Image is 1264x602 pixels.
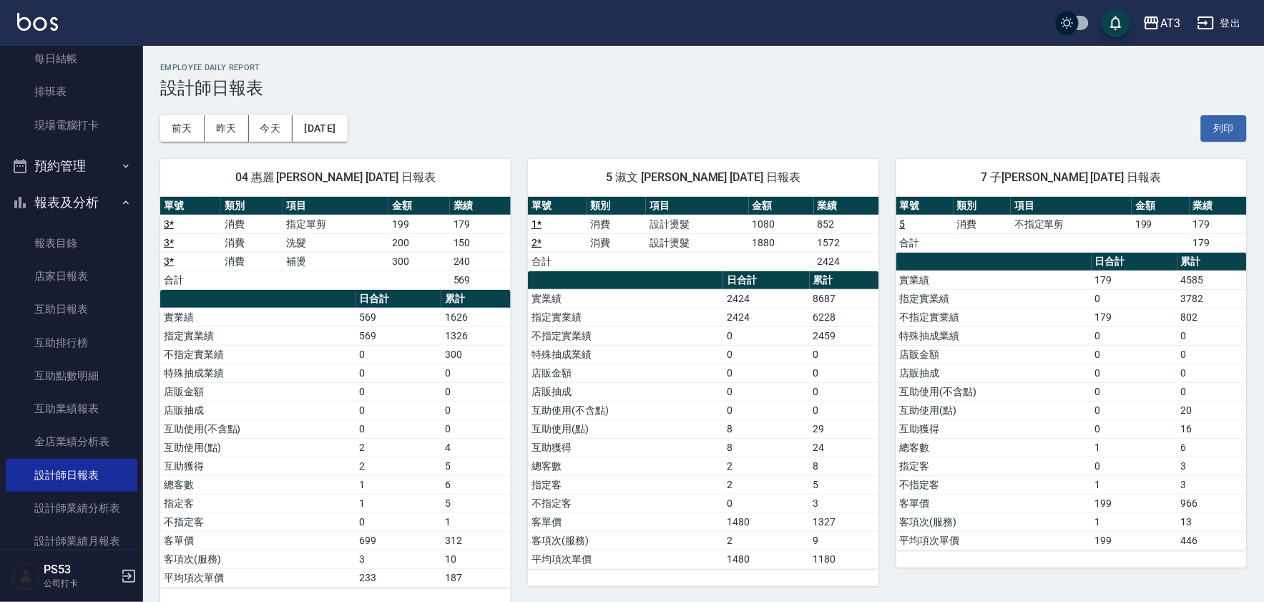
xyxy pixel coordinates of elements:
[646,233,748,252] td: 設計燙髮
[1092,494,1177,513] td: 199
[356,513,441,531] td: 0
[528,382,723,401] td: 店販抽成
[160,115,205,142] button: 前天
[528,326,723,345] td: 不指定實業績
[356,419,441,438] td: 0
[6,184,137,221] button: 報表及分析
[160,63,1247,72] h2: Employee Daily Report
[723,271,809,290] th: 日合計
[356,438,441,457] td: 2
[1177,457,1247,475] td: 3
[1177,326,1247,345] td: 0
[528,531,723,550] td: 客項次(服務)
[160,513,356,531] td: 不指定客
[646,197,748,215] th: 項目
[528,364,723,382] td: 店販金額
[723,531,809,550] td: 2
[6,75,137,108] a: 排班表
[1132,197,1189,215] th: 金額
[723,345,809,364] td: 0
[528,475,723,494] td: 指定客
[528,345,723,364] td: 特殊抽成業績
[723,401,809,419] td: 0
[528,308,723,326] td: 指定實業績
[723,419,809,438] td: 8
[249,115,293,142] button: 今天
[160,457,356,475] td: 互助獲得
[810,513,879,531] td: 1327
[441,568,511,587] td: 187
[528,401,723,419] td: 互助使用(不含點)
[1177,419,1247,438] td: 16
[545,170,861,185] span: 5 淑文 [PERSON_NAME] [DATE] 日報表
[749,197,814,215] th: 金額
[1177,364,1247,382] td: 0
[810,457,879,475] td: 8
[6,260,137,293] a: 店家日報表
[441,326,511,345] td: 1326
[723,289,809,308] td: 2424
[441,364,511,382] td: 0
[450,233,511,252] td: 150
[1092,253,1177,271] th: 日合計
[160,271,221,289] td: 合計
[528,271,878,569] table: a dense table
[1177,253,1247,271] th: 累計
[1092,382,1177,401] td: 0
[44,563,117,577] h5: PS53
[1177,513,1247,531] td: 13
[1092,457,1177,475] td: 0
[356,475,441,494] td: 1
[205,115,249,142] button: 昨天
[1132,215,1189,233] td: 199
[356,382,441,401] td: 0
[441,531,511,550] td: 312
[6,227,137,260] a: 報表目錄
[1177,271,1247,289] td: 4585
[1160,14,1180,32] div: AT3
[160,401,356,419] td: 店販抽成
[221,252,282,271] td: 消費
[160,494,356,513] td: 指定客
[896,401,1092,419] td: 互助使用(點)
[1092,326,1177,345] td: 0
[1092,345,1177,364] td: 0
[450,215,511,233] td: 179
[356,290,441,309] th: 日合計
[1011,215,1132,233] td: 不指定單剪
[6,326,137,359] a: 互助排行榜
[814,197,879,215] th: 業績
[160,326,356,345] td: 指定實業績
[896,326,1092,345] td: 特殊抽成業績
[810,419,879,438] td: 29
[1092,401,1177,419] td: 0
[356,401,441,419] td: 0
[221,233,282,252] td: 消費
[356,531,441,550] td: 699
[814,252,879,271] td: 2424
[896,364,1092,382] td: 店販抽成
[1177,308,1247,326] td: 802
[6,359,137,392] a: 互助點數明細
[528,457,723,475] td: 總客數
[896,457,1092,475] td: 指定客
[749,233,814,252] td: 1880
[1092,271,1177,289] td: 179
[441,308,511,326] td: 1626
[810,382,879,401] td: 0
[1177,289,1247,308] td: 3782
[6,109,137,142] a: 現場電腦打卡
[810,364,879,382] td: 0
[160,568,356,587] td: 平均項次單價
[896,345,1092,364] td: 店販金額
[6,392,137,425] a: 互助業績報表
[1092,475,1177,494] td: 1
[293,115,347,142] button: [DATE]
[810,326,879,345] td: 2459
[450,252,511,271] td: 240
[814,215,879,233] td: 852
[810,401,879,419] td: 0
[160,438,356,457] td: 互助使用(點)
[177,170,494,185] span: 04 惠麗 [PERSON_NAME] [DATE] 日報表
[587,215,647,233] td: 消費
